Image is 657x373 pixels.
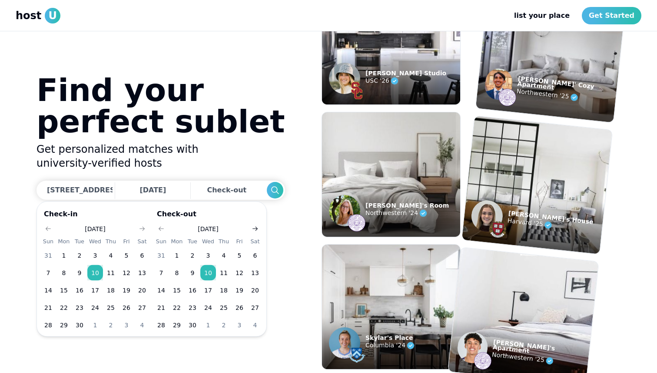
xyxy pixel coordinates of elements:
[200,317,216,333] button: 1
[87,300,103,316] button: 24
[169,317,185,333] button: 29
[56,317,72,333] button: 29
[40,265,56,281] button: 7
[517,76,617,97] p: [PERSON_NAME]' Cozy Apartment
[470,199,504,233] img: example listing host
[40,317,56,333] button: 28
[45,8,60,24] span: U
[103,300,119,316] button: 25
[56,248,72,263] button: 1
[103,282,119,298] button: 18
[462,116,612,254] img: example listing
[40,209,150,223] p: Check-in
[365,203,449,208] p: [PERSON_NAME]'s Room
[185,282,200,298] button: 16
[232,248,247,263] button: 5
[36,181,113,200] button: [STREET_ADDRESS][PERSON_NAME]
[40,282,56,298] button: 14
[40,248,56,263] button: 31
[85,225,105,233] div: [DATE]
[491,349,588,370] p: Northwestern '25
[200,282,216,298] button: 17
[134,265,150,281] button: 13
[119,282,134,298] button: 19
[365,335,416,340] p: Skylar's Place
[169,237,185,246] th: Monday
[155,223,167,235] button: Go to previous month
[87,265,103,281] button: 10
[247,248,263,263] button: 6
[134,237,150,246] th: Saturday
[247,282,263,298] button: 20
[267,182,283,198] button: Search
[42,223,54,235] button: Go to previous month
[103,317,119,333] button: 2
[72,248,87,263] button: 2
[456,330,489,365] img: example listing host
[232,282,247,298] button: 19
[56,300,72,316] button: 22
[103,237,119,246] th: Thursday
[484,67,514,101] img: example listing host
[216,265,232,281] button: 11
[36,74,285,137] h1: Find your perfect sublet
[508,210,594,225] p: [PERSON_NAME]'s House
[56,265,72,281] button: 8
[16,9,41,23] span: host
[169,282,185,298] button: 15
[134,248,150,263] button: 6
[247,265,263,281] button: 13
[249,223,261,235] button: Go to next month
[72,282,87,298] button: 16
[153,209,263,223] p: Check-out
[153,265,169,281] button: 7
[348,214,365,232] img: example listing host
[185,237,200,246] th: Tuesday
[198,225,218,233] div: [DATE]
[247,300,263,316] button: 27
[56,237,72,246] th: Monday
[232,237,247,246] th: Friday
[134,282,150,298] button: 20
[72,300,87,316] button: 23
[119,237,134,246] th: Friday
[473,351,492,370] img: example listing host
[119,265,134,281] button: 12
[365,208,449,218] p: Northwestern '24
[72,317,87,333] button: 30
[507,7,577,24] a: list your place
[87,237,103,246] th: Wednesday
[153,237,169,246] th: Sunday
[216,317,232,333] button: 2
[322,245,460,369] img: example listing
[36,181,285,200] div: Dates trigger
[329,63,360,94] img: example listing host
[134,317,150,333] button: 4
[329,195,360,226] img: example listing host
[40,300,56,316] button: 21
[185,248,200,263] button: 2
[47,185,187,195] div: [STREET_ADDRESS][PERSON_NAME]
[200,265,216,281] button: 10
[232,300,247,316] button: 26
[72,237,87,246] th: Tuesday
[348,82,365,99] img: example listing host
[200,237,216,246] th: Wednesday
[169,300,185,316] button: 22
[216,300,232,316] button: 25
[516,86,616,107] p: Northwestern '25
[16,8,60,24] a: hostU
[40,237,56,246] th: Sunday
[87,282,103,298] button: 17
[365,340,416,351] p: Columbia '24
[87,248,103,263] button: 3
[200,248,216,263] button: 3
[103,265,119,281] button: 11
[153,317,169,333] button: 28
[72,265,87,281] button: 9
[247,237,263,246] th: Saturday
[185,317,200,333] button: 30
[153,300,169,316] button: 21
[216,248,232,263] button: 4
[329,327,360,359] img: example listing host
